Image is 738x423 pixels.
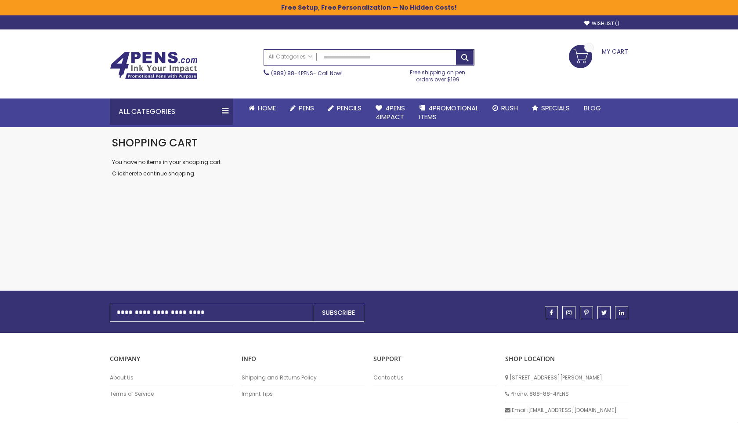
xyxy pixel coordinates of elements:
[271,69,343,77] span: - Call Now!
[110,51,198,80] img: 4Pens Custom Pens and Promotional Products
[419,103,478,121] span: 4PROMOTIONAL ITEMS
[242,374,365,381] a: Shipping and Returns Policy
[566,310,572,316] span: instagram
[562,306,575,319] a: instagram
[580,306,593,319] a: pinterest
[577,98,608,118] a: Blog
[619,310,624,316] span: linkedin
[373,374,496,381] a: Contact Us
[264,50,317,64] a: All Categories
[584,20,619,27] a: Wishlist
[112,159,626,166] p: You have no items in your shopping cart.
[337,103,362,113] span: Pencils
[505,370,628,386] li: [STREET_ADDRESS][PERSON_NAME]
[110,374,233,381] a: About Us
[369,98,412,127] a: 4Pens4impact
[112,170,626,177] p: Click to continue shopping.
[242,98,283,118] a: Home
[615,306,628,319] a: linkedin
[110,390,233,397] a: Terms of Service
[601,310,607,316] span: twitter
[112,135,198,150] span: Shopping Cart
[505,386,628,402] li: Phone: 888-88-4PENS
[299,103,314,113] span: Pens
[550,310,553,316] span: facebook
[485,98,525,118] a: Rush
[545,306,558,319] a: facebook
[313,304,364,322] button: Subscribe
[271,69,313,77] a: (888) 88-4PENS
[505,402,628,419] li: Email: [EMAIL_ADDRESS][DOMAIN_NAME]
[505,355,628,363] p: SHOP LOCATION
[376,103,405,121] span: 4Pens 4impact
[412,98,485,127] a: 4PROMOTIONALITEMS
[283,98,321,118] a: Pens
[584,103,601,113] span: Blog
[242,355,365,363] p: INFO
[501,103,518,113] span: Rush
[322,308,355,317] span: Subscribe
[321,98,369,118] a: Pencils
[125,170,137,177] a: here
[268,53,312,60] span: All Categories
[110,355,233,363] p: COMPANY
[401,66,475,83] div: Free shipping on pen orders over $199
[242,390,365,397] a: Imprint Tips
[373,355,496,363] p: Support
[110,98,233,125] div: All Categories
[525,98,577,118] a: Specials
[597,306,611,319] a: twitter
[541,103,570,113] span: Specials
[584,310,589,316] span: pinterest
[258,103,276,113] span: Home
